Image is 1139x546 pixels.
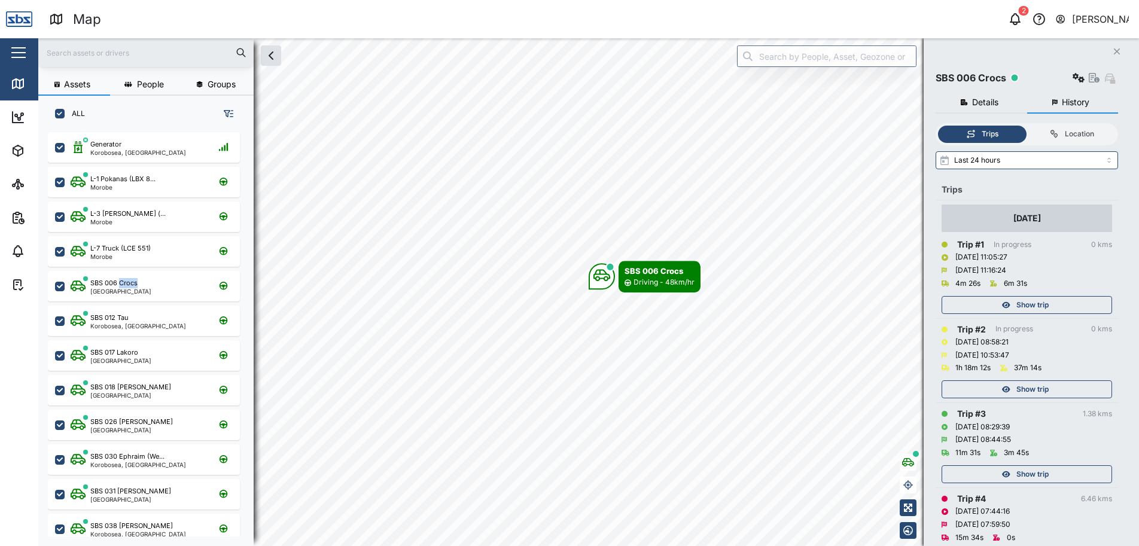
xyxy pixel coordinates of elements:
div: L-3 [PERSON_NAME] (... [90,209,166,219]
div: [GEOGRAPHIC_DATA] [90,496,171,502]
div: [DATE] [1013,212,1041,225]
button: Show trip [942,465,1112,483]
div: In progress [994,239,1031,251]
div: Location [1065,129,1094,140]
div: SBS 038 [PERSON_NAME] [90,521,173,531]
div: Korobosea, [GEOGRAPHIC_DATA] [90,462,186,468]
div: [DATE] 10:53:47 [955,350,1009,361]
div: L-7 Truck (LCE 551) [90,243,151,254]
div: 1h 18m 12s [955,362,991,374]
div: Korobosea, [GEOGRAPHIC_DATA] [90,150,186,155]
div: 3m 45s [1004,447,1029,459]
div: Alarms [31,245,68,258]
div: Trip # 3 [957,407,986,420]
div: 11m 31s [955,447,980,459]
div: Driving - 48km/hr [634,277,695,288]
div: SBS 017 Lakoro [90,347,138,358]
span: People [137,80,164,89]
span: Show trip [1016,466,1049,483]
div: L-1 Pokanas (LBX 8... [90,174,156,184]
span: Details [972,98,998,106]
span: Groups [208,80,236,89]
span: Show trip [1016,297,1049,313]
div: Morobe [90,184,156,190]
div: Trip # 2 [957,323,986,336]
div: SBS 006 Crocs [625,265,695,277]
div: Generator [90,139,121,150]
div: 0 kms [1091,239,1112,251]
div: Trips [982,129,998,140]
div: SBS 031 [PERSON_NAME] [90,486,171,496]
div: [DATE] 07:59:50 [955,519,1010,530]
span: Assets [64,80,90,89]
input: Search assets or drivers [45,44,246,62]
div: Morobe [90,219,166,225]
div: 2 [1019,6,1029,16]
div: SBS 030 Ephraim (We... [90,452,165,462]
div: Map [73,9,101,30]
div: grid [48,128,253,536]
div: SBS 006 Crocs [936,71,1006,86]
img: Main Logo [6,6,32,32]
div: SBS 026 [PERSON_NAME] [90,417,173,427]
input: Select range [936,151,1118,169]
div: Trips [942,183,1112,196]
canvas: Map [38,38,1139,546]
div: [DATE] 08:58:21 [955,337,1009,348]
div: Dashboard [31,111,85,124]
div: 0s [1007,532,1015,544]
div: 37m 14s [1014,362,1041,374]
div: Korobosea, [GEOGRAPHIC_DATA] [90,531,186,537]
div: 6.46 kms [1081,493,1112,505]
div: 4m 26s [955,278,980,289]
div: In progress [995,324,1033,335]
div: Trip # 1 [957,238,984,251]
div: [GEOGRAPHIC_DATA] [90,427,173,433]
div: [DATE] 11:05:27 [955,252,1007,263]
div: [DATE] 11:16:24 [955,265,1006,276]
div: [GEOGRAPHIC_DATA] [90,358,151,364]
div: Reports [31,211,72,224]
div: 15m 34s [955,532,983,544]
div: SBS 018 [PERSON_NAME] [90,382,171,392]
div: SBS 012 Tau [90,313,129,323]
div: Korobosea, [GEOGRAPHIC_DATA] [90,323,186,329]
div: Tasks [31,278,64,291]
div: 1.38 kms [1083,408,1112,420]
div: [DATE] 08:44:55 [955,434,1011,446]
span: History [1062,98,1089,106]
button: Show trip [942,296,1112,314]
div: [PERSON_NAME] [1072,12,1129,27]
div: SBS 006 Crocs [90,278,138,288]
input: Search by People, Asset, Geozone or Place [737,45,916,67]
div: [DATE] 08:29:39 [955,422,1010,433]
div: Morobe [90,254,151,260]
div: 6m 31s [1004,278,1027,289]
div: Trip # 4 [957,492,986,505]
div: Sites [31,178,60,191]
button: Show trip [942,380,1112,398]
div: 0 kms [1091,324,1112,335]
div: Assets [31,144,68,157]
div: [DATE] 07:44:16 [955,506,1010,517]
label: ALL [65,109,85,118]
div: [GEOGRAPHIC_DATA] [90,288,151,294]
span: Show trip [1016,381,1049,398]
button: [PERSON_NAME] [1055,11,1129,28]
div: Map [31,77,58,90]
div: [GEOGRAPHIC_DATA] [90,392,171,398]
div: Map marker [589,261,701,292]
